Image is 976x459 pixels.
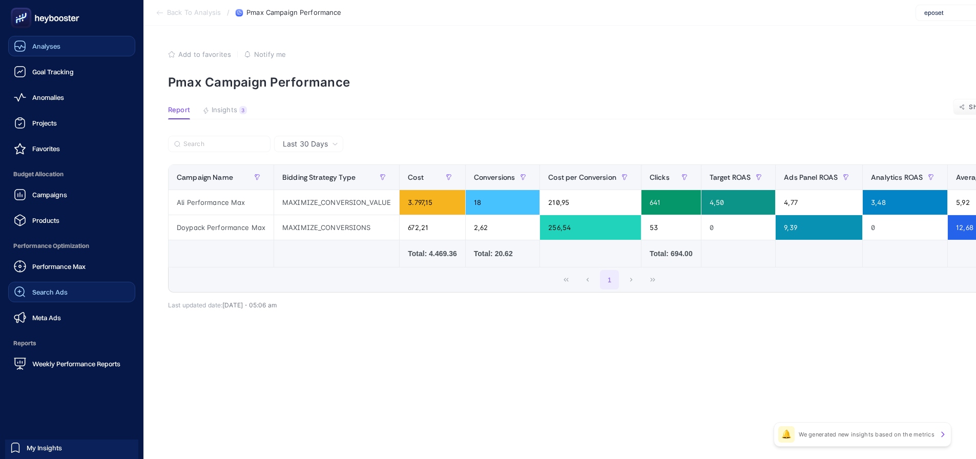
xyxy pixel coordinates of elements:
span: Analyses [32,42,60,50]
div: Total: 20.62 [474,248,532,259]
div: 53 [641,215,701,240]
span: Performance Max [32,262,86,270]
span: Cost [408,173,424,181]
div: 3.797,15 [400,190,465,215]
span: Pmax Campaign Performance [246,9,341,17]
div: 641 [641,190,701,215]
a: Meta Ads [8,307,135,328]
div: 3 [239,106,247,114]
div: 256,54 [540,215,641,240]
div: 672,21 [400,215,465,240]
span: My Insights [27,444,62,452]
span: Anomalies [32,93,64,101]
span: Cost per Conversion [548,173,616,181]
span: Notify me [254,50,286,58]
a: Favorites [8,138,135,159]
span: Meta Ads [32,314,61,322]
a: Weekly Performance Reports [8,353,135,374]
span: Performance Optimization [8,236,135,256]
div: 4,50 [701,190,776,215]
div: 18 [466,190,540,215]
a: Campaigns [8,184,135,205]
span: Reports [8,333,135,353]
div: 9,39 [776,215,862,240]
div: Total: 694.00 [650,248,693,259]
span: Favorites [32,144,60,153]
div: 3,48 [863,190,947,215]
a: Search Ads [8,282,135,302]
span: Target ROAS [710,173,751,181]
span: Goal Tracking [32,68,74,76]
span: Weekly Performance Reports [32,360,120,368]
div: 210,95 [540,190,641,215]
input: Search [183,140,264,148]
span: Conversions [474,173,515,181]
span: Add to favorites [178,50,231,58]
span: Clicks [650,173,670,181]
div: 4,77 [776,190,862,215]
button: 1 [600,270,619,289]
span: Campaign Name [177,173,233,181]
div: Doypack Performance Max [169,215,274,240]
div: MAXIMIZE_CONVERSION_VALUE [274,190,399,215]
a: Products [8,210,135,231]
span: Last 30 Days [283,139,328,149]
span: Projects [32,119,57,127]
div: Total: 4.469.36 [408,248,456,259]
div: 0 [701,215,776,240]
div: 0 [863,215,947,240]
a: Goal Tracking [8,61,135,82]
span: Ads Panel ROAS [784,173,838,181]
a: Anomalies [8,87,135,108]
div: Ali Performance Max [169,190,274,215]
a: Performance Max [8,256,135,277]
span: Report [168,106,190,114]
span: Bidding Strategy Type [282,173,356,181]
span: Products [32,216,59,224]
span: Budget Allocation [8,164,135,184]
button: Notify me [244,50,286,58]
span: [DATE]・05:06 am [222,301,277,309]
span: Campaigns [32,191,67,199]
span: Search Ads [32,288,68,296]
div: MAXIMIZE_CONVERSIONS [274,215,399,240]
span: Insights [212,106,237,114]
a: Analyses [8,36,135,56]
a: My Insights [5,440,138,456]
button: Add to favorites [168,50,231,58]
span: Back To Analysis [167,9,221,17]
span: / [227,8,230,16]
div: 2,62 [466,215,540,240]
span: Analytics ROAS [871,173,923,181]
a: Projects [8,113,135,133]
span: Last updated date: [168,301,222,309]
